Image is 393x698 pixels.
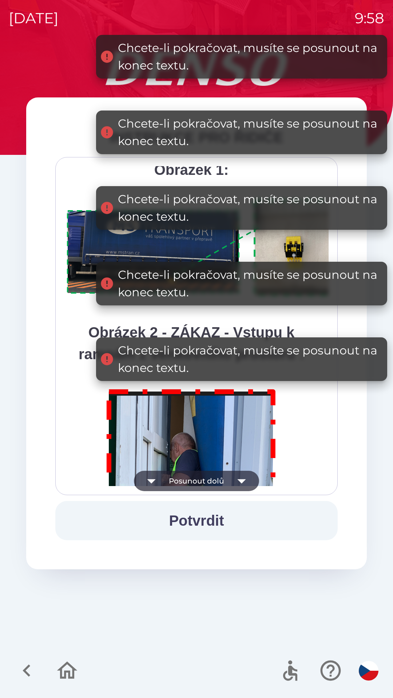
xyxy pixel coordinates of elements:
[134,471,259,491] button: Posunout dolů
[55,127,338,148] div: INSTRUKCE PRO ŘIDIČE
[26,51,367,86] img: Logo
[154,162,229,178] strong: Obrázek 1:
[79,324,304,362] strong: Obrázek 2 - ZÁKAZ - Vstupu k rampám z venkovního prostoru :
[355,7,384,29] p: 9:58
[118,115,380,150] div: Chcete-li pokračovat, musíte se posunout na konec textu.
[118,190,380,225] div: Chcete-li pokračovat, musíte se posunout na konec textu.
[55,501,338,540] button: Potvrdit
[118,342,380,377] div: Chcete-li pokračovat, musíte se posunout na konec textu.
[359,661,378,681] img: cs flag
[118,266,380,301] div: Chcete-li pokračovat, musíte se posunout na konec textu.
[9,7,59,29] p: [DATE]
[118,39,380,74] div: Chcete-li pokračovat, musíte se posunout na konec textu.
[64,195,347,301] img: A1ym8hFSA0ukAAAAAElFTkSuQmCC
